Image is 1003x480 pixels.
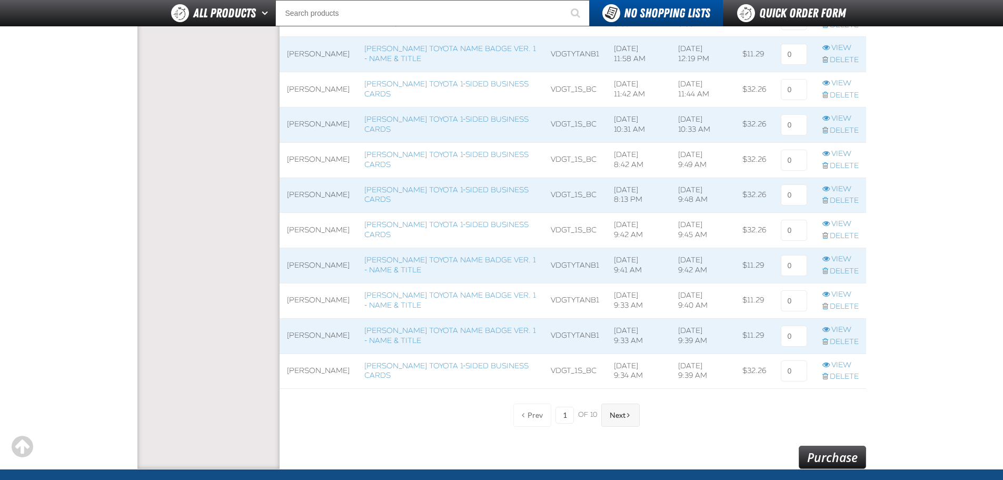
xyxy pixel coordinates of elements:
[601,404,640,427] button: Next Page
[543,248,607,283] td: VDGTYTANB1
[607,72,671,107] td: [DATE] 11:42 AM
[822,302,859,312] a: Delete row action
[671,354,735,389] td: [DATE] 9:39 AM
[822,149,859,159] a: View row action
[280,354,357,389] td: [PERSON_NAME]
[624,6,710,21] span: No Shopping Lists
[671,107,735,143] td: [DATE] 10:33 AM
[822,219,859,229] a: View row action
[781,79,807,100] input: 0
[781,255,807,276] input: 0
[193,4,256,23] span: All Products
[671,142,735,178] td: [DATE] 9:49 AM
[735,142,773,178] td: $32.26
[364,220,529,239] a: [PERSON_NAME] Toyota 1-sided Business Cards
[11,435,34,458] div: Scroll to the top
[671,213,735,248] td: [DATE] 9:45 AM
[364,9,536,28] a: [PERSON_NAME] Toyota Name Badge Ver. 1 - Name & Title
[364,361,529,380] a: [PERSON_NAME] Toyota 1-sided Business Cards
[280,248,357,283] td: [PERSON_NAME]
[781,184,807,205] input: 0
[822,196,859,206] a: Delete row action
[671,37,735,72] td: [DATE] 12:19 PM
[607,248,671,283] td: [DATE] 9:41 AM
[735,72,773,107] td: $32.26
[610,411,625,419] span: Next Page
[822,254,859,265] a: View row action
[543,178,607,213] td: VDGT_1S_BC
[822,55,859,65] a: Delete row action
[280,142,357,178] td: [PERSON_NAME]
[735,248,773,283] td: $11.29
[822,79,859,89] a: View row action
[280,107,357,143] td: [PERSON_NAME]
[735,213,773,248] td: $32.26
[671,248,735,283] td: [DATE] 9:42 AM
[280,318,357,354] td: [PERSON_NAME]
[822,267,859,277] a: Delete row action
[781,326,807,347] input: 0
[781,220,807,241] input: 0
[822,372,859,382] a: Delete row action
[543,142,607,178] td: VDGT_1S_BC
[578,410,597,420] span: of 10
[280,72,357,107] td: [PERSON_NAME]
[607,354,671,389] td: [DATE] 9:34 AM
[822,360,859,370] a: View row action
[822,126,859,136] a: Delete row action
[280,37,357,72] td: [PERSON_NAME]
[735,283,773,318] td: $11.29
[671,178,735,213] td: [DATE] 9:48 AM
[364,256,536,275] a: [PERSON_NAME] Toyota Name Badge Ver. 1 - Name & Title
[822,290,859,300] a: View row action
[781,114,807,135] input: 0
[671,72,735,107] td: [DATE] 11:44 AM
[607,178,671,213] td: [DATE] 8:13 PM
[364,115,529,134] a: [PERSON_NAME] Toyota 1-sided Business Cards
[364,291,536,310] a: [PERSON_NAME] Toyota Name Badge Ver. 1 - Name & Title
[735,354,773,389] td: $32.26
[607,142,671,178] td: [DATE] 8:42 AM
[781,150,807,171] input: 0
[607,37,671,72] td: [DATE] 11:58 AM
[364,326,536,345] a: [PERSON_NAME] Toyota Name Badge Ver. 1 - Name & Title
[543,37,607,72] td: VDGTYTANB1
[280,178,357,213] td: [PERSON_NAME]
[543,283,607,318] td: VDGTYTANB1
[781,360,807,381] input: 0
[364,44,536,63] a: [PERSON_NAME] Toyota Name Badge Ver. 1 - Name & Title
[822,43,859,53] a: View row action
[822,91,859,101] a: Delete row action
[364,80,529,99] a: [PERSON_NAME] Toyota 1-sided Business Cards
[543,354,607,389] td: VDGT_1S_BC
[607,213,671,248] td: [DATE] 9:42 AM
[555,407,574,424] input: Current page number
[543,107,607,143] td: VDGT_1S_BC
[607,283,671,318] td: [DATE] 9:33 AM
[822,231,859,241] a: Delete row action
[607,318,671,354] td: [DATE] 9:33 AM
[822,325,859,335] a: View row action
[822,337,859,347] a: Delete row action
[822,161,859,171] a: Delete row action
[735,37,773,72] td: $11.29
[822,114,859,124] a: View row action
[364,185,529,204] a: [PERSON_NAME] Toyota 1-sided Business Cards
[671,318,735,354] td: [DATE] 9:39 AM
[799,446,866,469] a: Purchase
[781,290,807,311] input: 0
[735,107,773,143] td: $32.26
[822,184,859,194] a: View row action
[735,178,773,213] td: $32.26
[781,44,807,65] input: 0
[607,107,671,143] td: [DATE] 10:31 AM
[543,213,607,248] td: VDGT_1S_BC
[543,318,607,354] td: VDGTYTANB1
[671,283,735,318] td: [DATE] 9:40 AM
[280,283,357,318] td: [PERSON_NAME]
[735,318,773,354] td: $11.29
[364,150,529,169] a: [PERSON_NAME] Toyota 1-sided Business Cards
[280,213,357,248] td: [PERSON_NAME]
[543,72,607,107] td: VDGT_1S_BC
